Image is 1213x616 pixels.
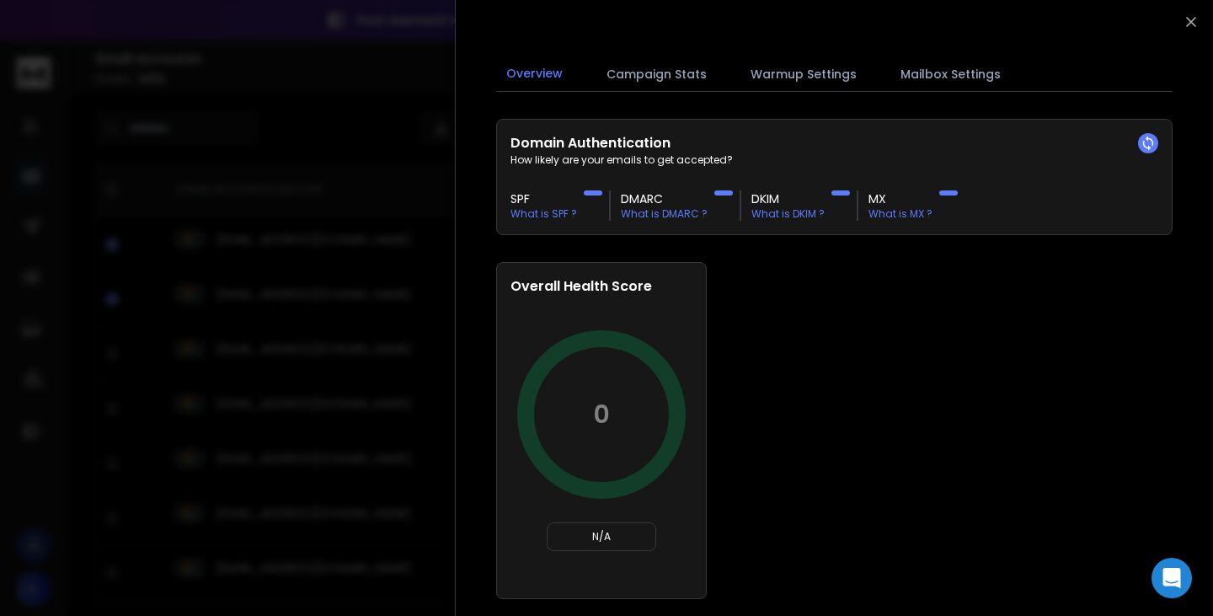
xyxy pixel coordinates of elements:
button: Overview [496,55,573,94]
h2: Overall Health Score [510,276,692,297]
button: Campaign Stats [596,56,717,93]
p: What is DKIM ? [751,207,825,221]
h3: SPF [510,190,577,207]
p: What is MX ? [868,207,932,221]
div: Open Intercom Messenger [1152,558,1192,598]
h3: DMARC [621,190,708,207]
h2: Domain Authentication [510,133,1158,153]
p: What is DMARC ? [621,207,708,221]
p: 0 [593,399,610,430]
p: How likely are your emails to get accepted? [510,153,1158,167]
h3: MX [868,190,932,207]
p: What is SPF ? [510,207,577,221]
h3: DKIM [751,190,825,207]
button: Mailbox Settings [890,56,1011,93]
button: Warmup Settings [740,56,867,93]
p: N/A [554,530,649,544]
